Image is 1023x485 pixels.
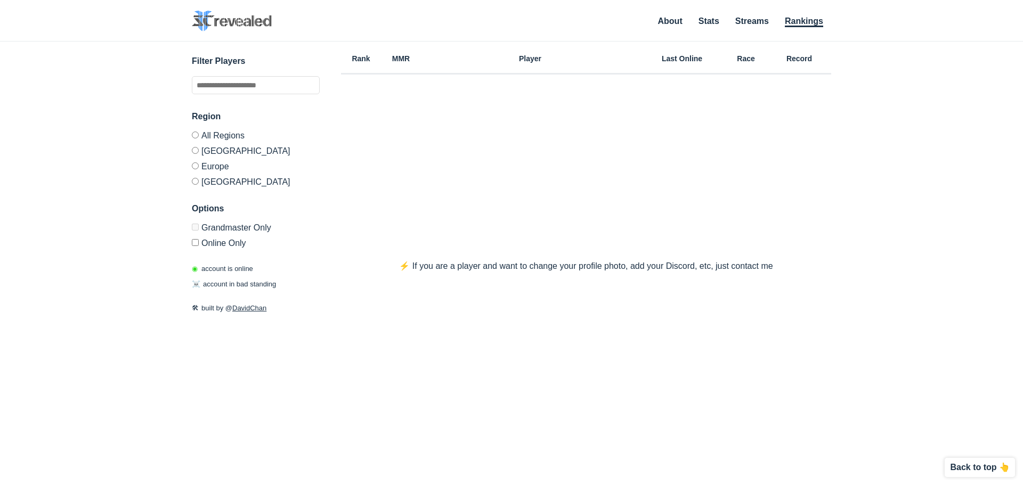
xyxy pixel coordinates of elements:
[192,110,320,123] h3: Region
[192,147,199,154] input: [GEOGRAPHIC_DATA]
[725,55,767,62] h6: Race
[192,280,200,288] span: ☠️
[192,239,199,246] input: Online Only
[192,304,199,312] span: 🛠
[192,265,198,273] span: ◉
[232,304,266,312] a: DavidChan
[767,55,831,62] h6: Record
[735,17,769,26] a: Streams
[192,303,320,314] p: built by @
[785,17,823,27] a: Rankings
[192,178,199,185] input: [GEOGRAPHIC_DATA]
[192,143,320,158] label: [GEOGRAPHIC_DATA]
[192,158,320,174] label: Europe
[192,224,199,231] input: Grandmaster Only
[192,55,320,68] h3: Filter Players
[699,17,719,26] a: Stats
[192,131,320,143] label: All Regions
[381,55,421,62] h6: MMR
[192,235,320,248] label: Only show accounts currently laddering
[341,55,381,62] h6: Rank
[639,55,725,62] h6: Last Online
[950,463,1010,472] p: Back to top 👆
[192,264,253,274] p: account is online
[192,279,276,290] p: account in bad standing
[192,202,320,215] h3: Options
[192,131,199,138] input: All Regions
[658,17,683,26] a: About
[378,260,794,273] p: ⚡️ If you are a player and want to change your profile photo, add your Discord, etc, just contact me
[192,174,320,186] label: [GEOGRAPHIC_DATA]
[421,55,639,62] h6: Player
[192,11,272,31] img: SC2 Revealed
[192,224,320,235] label: Only Show accounts currently in Grandmaster
[192,162,199,169] input: Europe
